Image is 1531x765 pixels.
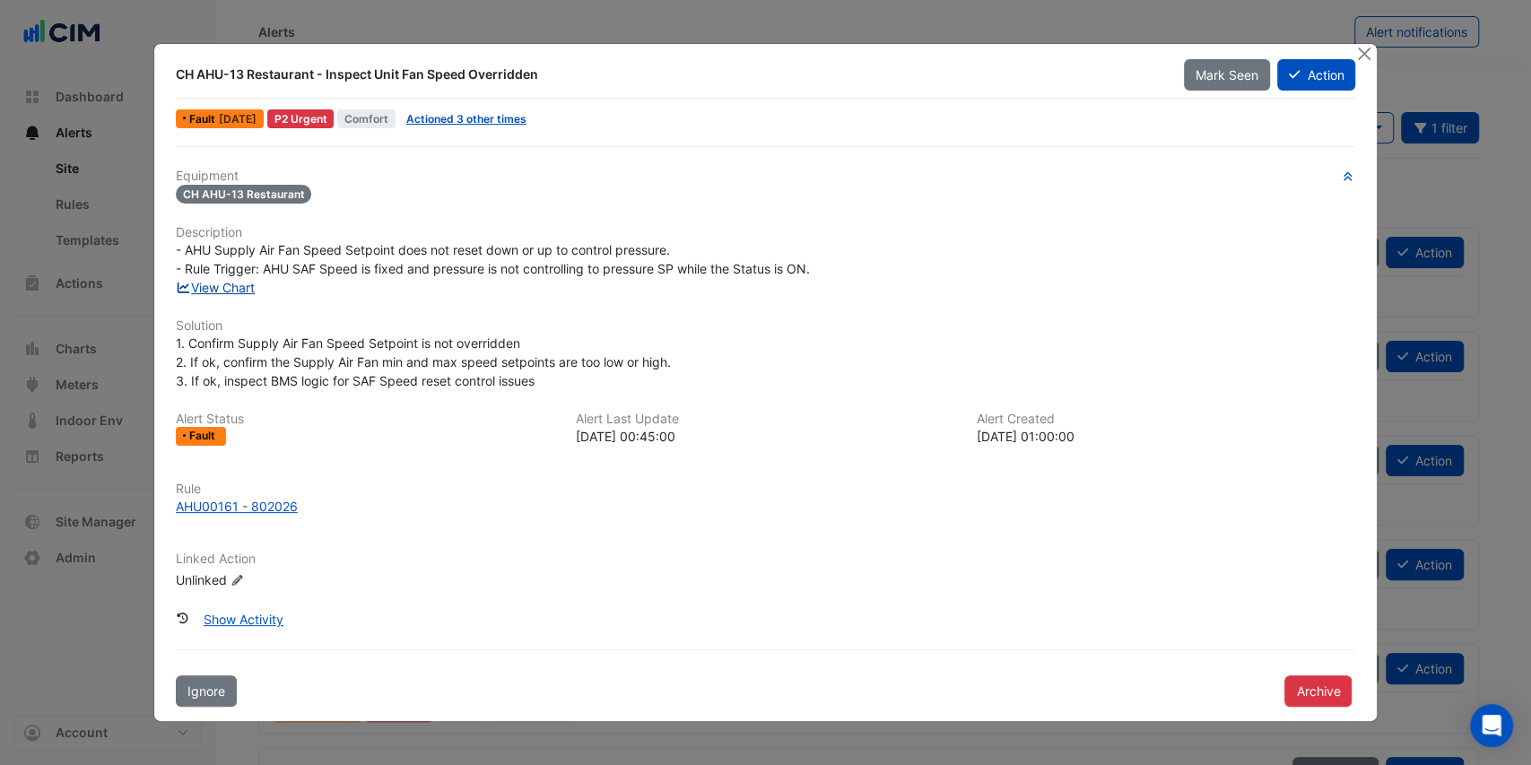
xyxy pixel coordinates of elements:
[219,112,257,126] span: Fri 01-Aug-2025 00:45 IST
[176,242,810,276] span: - AHU Supply Air Fan Speed Setpoint does not reset down or up to control pressure. - Rule Trigger...
[337,109,396,128] span: Comfort
[176,675,237,707] button: Ignore
[192,604,295,635] button: Show Activity
[189,430,219,441] span: Fault
[231,573,244,587] fa-icon: Edit Linked Action
[176,412,555,427] h6: Alert Status
[189,114,219,125] span: Fault
[176,169,1356,184] h6: Equipment
[176,497,298,516] div: AHU00161 - 802026
[176,552,1356,567] h6: Linked Action
[576,427,955,446] div: [DATE] 00:45:00
[176,335,671,388] span: 1. Confirm Supply Air Fan Speed Setpoint is not overridden 2. If ok, confirm the Supply Air Fan m...
[977,427,1356,446] div: [DATE] 01:00:00
[1470,704,1513,747] div: Open Intercom Messenger
[1354,44,1373,63] button: Close
[176,497,1356,516] a: AHU00161 - 802026
[1277,59,1355,91] button: Action
[176,569,391,588] div: Unlinked
[176,185,312,204] span: CH AHU-13 Restaurant
[1184,59,1270,91] button: Mark Seen
[176,482,1356,497] h6: Rule
[187,683,225,699] span: Ignore
[977,412,1356,427] h6: Alert Created
[176,225,1356,240] h6: Description
[1284,675,1352,707] button: Archive
[406,112,526,126] a: Actioned 3 other times
[267,109,335,128] div: P2 Urgent
[176,280,256,295] a: View Chart
[576,412,955,427] h6: Alert Last Update
[1196,67,1258,83] span: Mark Seen
[176,65,1162,83] div: CH AHU-13 Restaurant - Inspect Unit Fan Speed Overridden
[176,318,1356,334] h6: Solution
